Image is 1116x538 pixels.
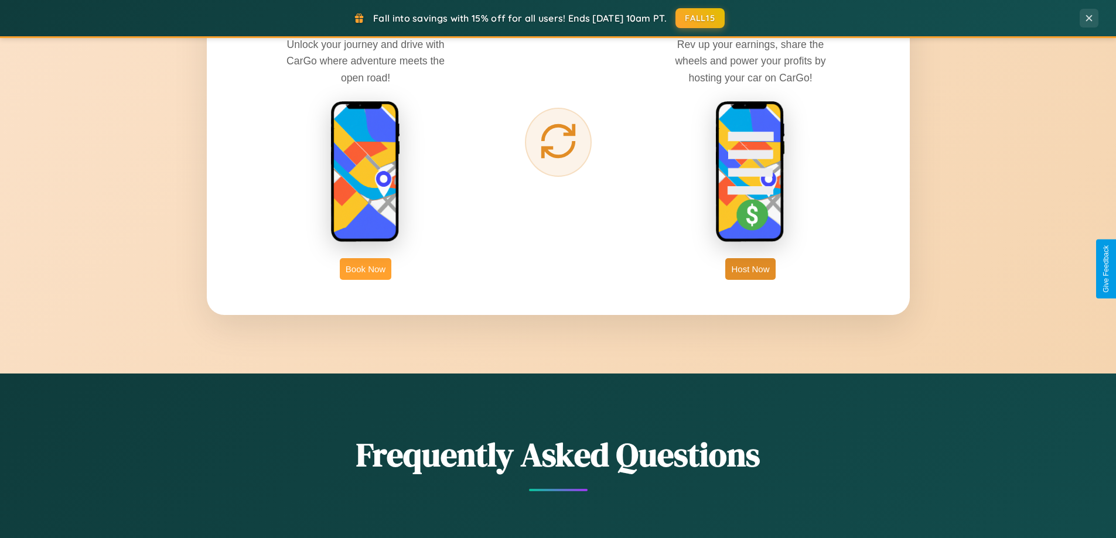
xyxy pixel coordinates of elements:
img: rent phone [330,101,401,244]
h2: Frequently Asked Questions [207,432,910,477]
img: host phone [715,101,786,244]
p: Unlock your journey and drive with CarGo where adventure meets the open road! [278,36,453,85]
button: Book Now [340,258,391,280]
button: FALL15 [675,8,725,28]
p: Rev up your earnings, share the wheels and power your profits by hosting your car on CarGo! [663,36,838,85]
button: Host Now [725,258,775,280]
span: Fall into savings with 15% off for all users! Ends [DATE] 10am PT. [373,12,667,24]
div: Give Feedback [1102,245,1110,293]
